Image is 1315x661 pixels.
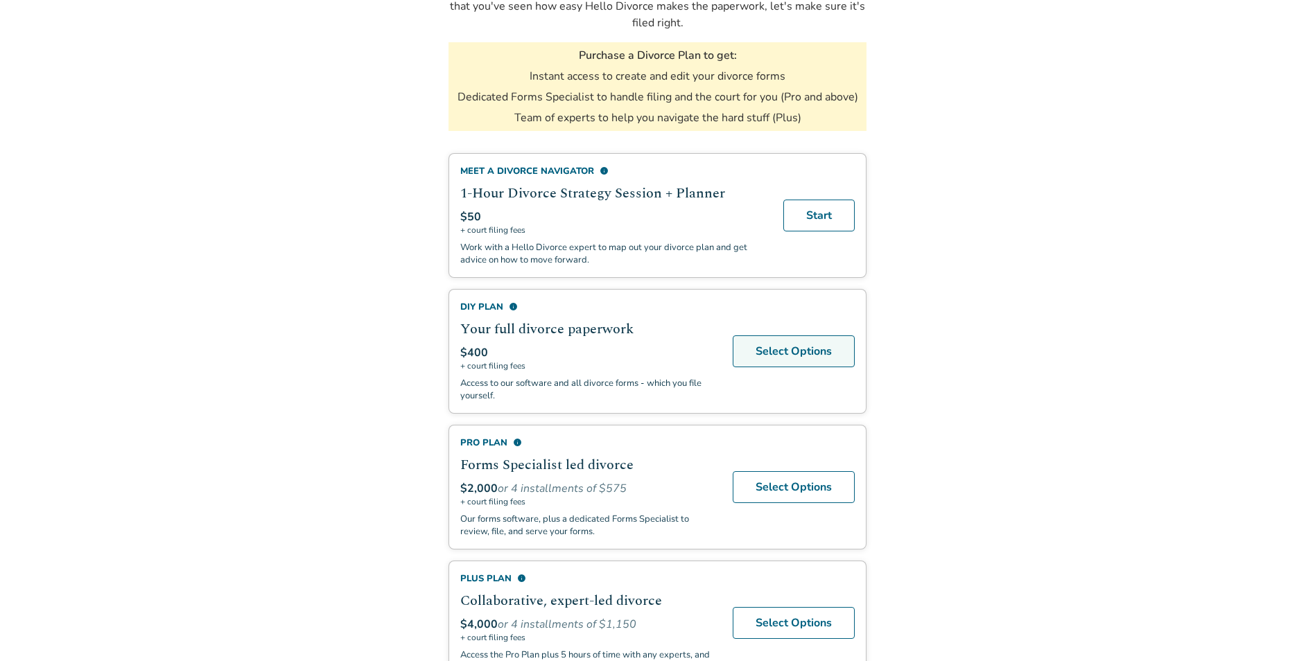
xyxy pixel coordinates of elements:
[460,481,498,496] span: $2,000
[1246,594,1315,661] iframe: Chat Widget
[460,345,488,360] span: $400
[460,241,767,266] p: Work with a Hello Divorce expert to map out your divorce plan and get advice on how to move forward.
[460,209,481,224] span: $50
[530,69,785,84] li: Instant access to create and edit your divorce forms
[460,377,716,402] p: Access to our software and all divorce forms - which you file yourself.
[460,319,716,340] h2: Your full divorce paperwork
[600,166,609,175] span: info
[460,183,767,204] h2: 1-Hour Divorce Strategy Session + Planner
[460,224,767,236] span: + court filing fees
[460,632,716,643] span: + court filing fees
[460,455,716,475] h2: Forms Specialist led divorce
[733,335,855,367] a: Select Options
[460,165,767,177] div: Meet a divorce navigator
[460,513,716,538] p: Our forms software, plus a dedicated Forms Specialist to review, file, and serve your forms.
[460,301,716,313] div: DIY Plan
[509,302,518,311] span: info
[733,471,855,503] a: Select Options
[460,572,716,585] div: Plus Plan
[458,89,858,105] li: Dedicated Forms Specialist to handle filing and the court for you (Pro and above)
[513,438,522,447] span: info
[783,200,855,231] a: Start
[460,496,716,507] span: + court filing fees
[514,110,801,125] li: Team of experts to help you navigate the hard stuff (Plus)
[579,48,737,63] h3: Purchase a Divorce Plan to get:
[460,437,716,449] div: Pro Plan
[460,360,716,371] span: + court filing fees
[460,617,716,632] div: or 4 installments of $1,150
[517,574,526,583] span: info
[733,607,855,639] a: Select Options
[460,481,716,496] div: or 4 installments of $575
[460,590,716,611] h2: Collaborative, expert-led divorce
[460,617,498,632] span: $4,000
